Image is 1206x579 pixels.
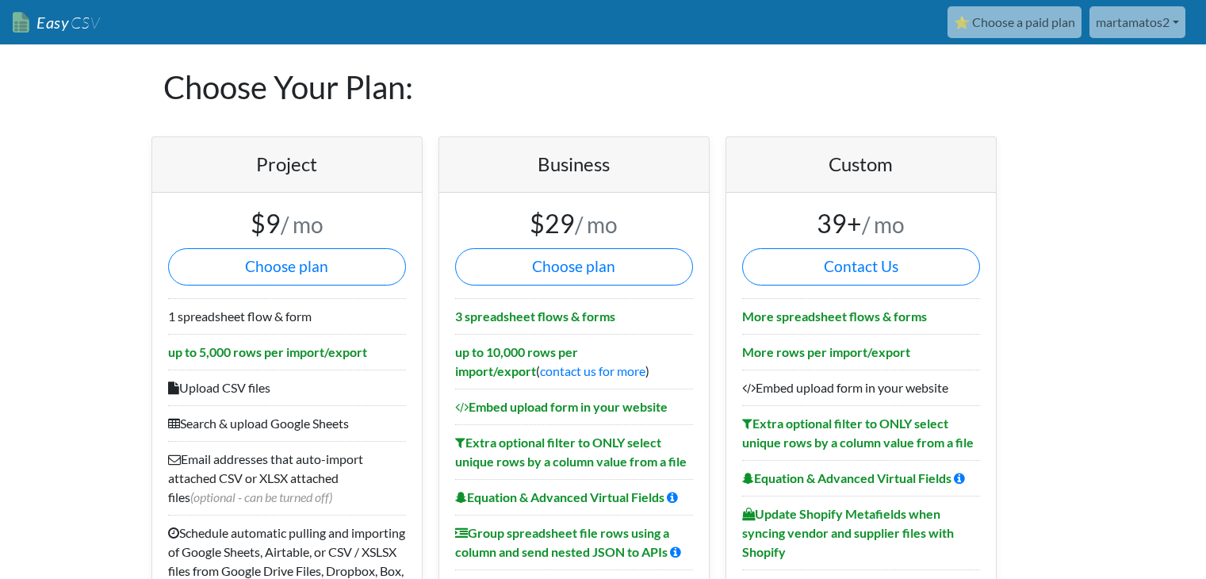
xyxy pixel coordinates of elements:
b: Embed upload form in your website [455,399,668,414]
b: Group spreadsheet file rows using a column and send nested JSON to APIs [455,525,669,559]
h3: $29 [455,209,693,239]
b: Extra optional filter to ONLY select unique rows by a column value from a file [742,416,974,450]
button: Choose plan [168,248,406,286]
li: 1 spreadsheet flow & form [168,298,406,334]
small: / mo [575,211,618,238]
small: / mo [281,211,324,238]
b: Equation & Advanced Virtual Fields [742,470,951,485]
h3: 39+ [742,209,980,239]
b: up to 5,000 rows per import/export [168,344,367,359]
span: (optional - can be turned off) [190,489,332,504]
b: Extra optional filter to ONLY select unique rows by a column value from a file [455,435,687,469]
li: Search & upload Google Sheets [168,405,406,441]
a: Contact Us [742,248,980,286]
h3: $9 [168,209,406,239]
li: Email addresses that auto-import attached CSV or XLSX attached files [168,441,406,515]
h1: Choose Your Plan: [163,44,1043,130]
a: martamatos2 [1089,6,1185,38]
a: contact us for more [540,363,645,378]
b: 3 spreadsheet flows & forms [455,309,615,324]
h4: Business [455,153,693,176]
b: More spreadsheet flows & forms [742,309,927,324]
span: CSV [69,13,100,33]
li: ( ) [455,334,693,389]
a: ⭐ Choose a paid plan [948,6,1082,38]
b: up to 10,000 rows per import/export [455,344,578,378]
h4: Project [168,153,406,176]
b: Update Shopify Metafields when syncing vendor and supplier files with Shopify [742,506,954,559]
b: More rows per import/export [742,344,910,359]
button: Choose plan [455,248,693,286]
b: Equation & Advanced Virtual Fields [455,489,664,504]
li: Embed upload form in your website [742,370,980,405]
a: EasyCSV [13,6,100,39]
small: / mo [862,211,905,238]
h4: Custom [742,153,980,176]
li: Upload CSV files [168,370,406,405]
